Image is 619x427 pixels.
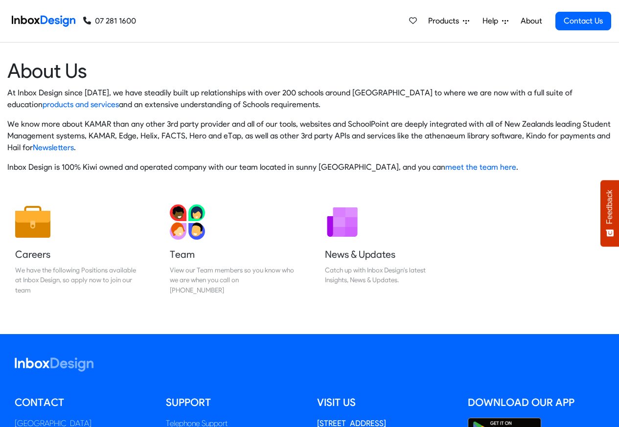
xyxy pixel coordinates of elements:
span: Feedback [605,190,614,224]
a: Products [424,11,473,31]
div: View our Team members so you know who we are when you call on [PHONE_NUMBER] [170,265,294,295]
p: We know more about KAMAR than any other 3rd party provider and all of our tools, websites and Sch... [7,118,612,154]
h5: Visit us [317,395,454,410]
a: Careers We have the following Positions available at Inbox Design, so apply now to join our team [7,197,147,303]
p: At Inbox Design since [DATE], we have steadily built up relationships with over 200 schools aroun... [7,87,612,111]
h5: Contact [15,395,151,410]
h5: News & Updates [325,247,449,261]
button: Feedback - Show survey [600,180,619,247]
h5: Careers [15,247,139,261]
a: About [518,11,545,31]
a: products and services [43,100,119,109]
a: Contact Us [555,12,611,30]
a: 07 281 1600 [83,15,136,27]
span: Help [482,15,502,27]
a: Help [479,11,512,31]
h5: Team [170,247,294,261]
h5: Download our App [468,395,604,410]
img: 2022_01_13_icon_job.svg [15,204,50,240]
h5: Support [166,395,302,410]
heading: About Us [7,58,612,83]
span: Products [428,15,463,27]
a: News & Updates Catch up with Inbox Design's latest Insights, News & Updates. [317,197,457,303]
p: Inbox Design is 100% Kiwi owned and operated company with our team located in sunny [GEOGRAPHIC_D... [7,161,612,173]
div: We have the following Positions available at Inbox Design, so apply now to join our team [15,265,139,295]
div: Catch up with Inbox Design's latest Insights, News & Updates. [325,265,449,285]
a: Newsletters [33,143,74,152]
img: logo_inboxdesign_white.svg [15,358,93,372]
img: 2022_01_12_icon_newsletter.svg [325,204,360,240]
a: meet the team here [445,162,516,172]
a: Team View our Team members so you know who we are when you call on [PHONE_NUMBER] [162,197,302,303]
img: 2022_01_13_icon_team.svg [170,204,205,240]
